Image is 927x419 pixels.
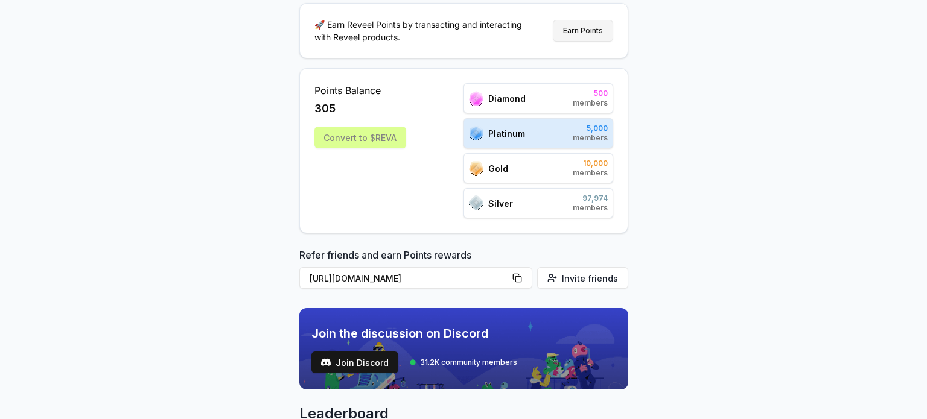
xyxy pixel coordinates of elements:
span: Points Balance [314,83,406,98]
span: members [573,203,608,213]
button: Invite friends [537,267,628,289]
button: Earn Points [553,20,613,42]
span: members [573,133,608,143]
span: members [573,98,608,108]
span: 97,974 [573,194,608,203]
img: discord_banner [299,308,628,389]
span: Silver [488,197,513,210]
button: Join Discord [311,351,398,373]
span: members [573,168,608,178]
div: Refer friends and earn Points rewards [299,248,628,294]
span: Platinum [488,127,525,140]
span: Diamond [488,92,526,105]
span: 305 [314,100,336,117]
a: testJoin Discord [311,351,398,373]
span: Gold [488,162,508,175]
img: ranks_icon [469,161,483,176]
span: 500 [573,89,608,98]
span: Join Discord [336,356,389,369]
span: 31.2K community members [420,358,517,367]
img: test [321,358,331,367]
span: Invite friends [562,272,618,285]
img: ranks_icon [469,91,483,106]
span: 10,000 [573,159,608,168]
img: ranks_icon [469,125,483,141]
img: ranks_icon [469,195,483,211]
span: Join the discussion on Discord [311,325,517,342]
p: 🚀 Earn Reveel Points by transacting and interacting with Reveel products. [314,18,532,43]
span: 5,000 [573,124,608,133]
button: [URL][DOMAIN_NAME] [299,267,532,289]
